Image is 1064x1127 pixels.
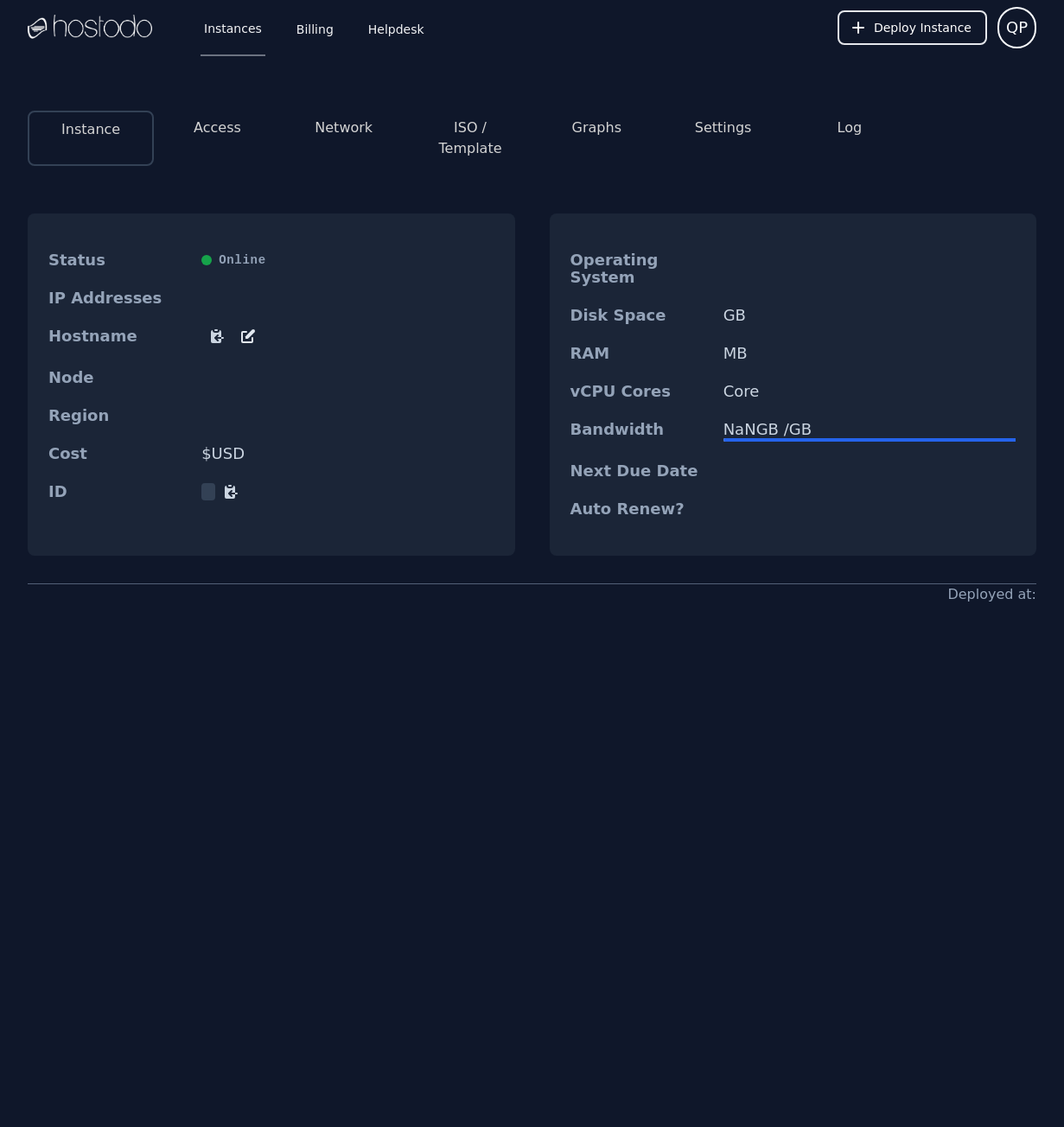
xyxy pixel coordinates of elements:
div: NaN GB / GB [723,421,1016,438]
button: User menu [997,7,1036,48]
dt: Hostname [48,328,188,348]
dd: MB [723,345,1016,362]
button: Access [194,118,241,138]
dt: Region [48,407,188,424]
dd: GB [723,307,1016,324]
button: Graphs [572,118,621,138]
dt: Node [48,369,188,386]
dt: Status [48,252,188,269]
button: Deploy Instance [838,10,987,45]
div: Online [201,252,494,269]
dt: ID [48,483,188,500]
dd: $ USD [201,445,494,462]
dt: vCPU Cores [570,383,710,400]
dt: Disk Space [570,307,710,324]
button: Log [838,118,863,138]
dt: Auto Renew? [570,500,710,518]
button: Instance [61,119,120,140]
dt: Cost [48,445,188,462]
button: Network [315,118,373,138]
button: Settings [695,118,752,138]
dt: IP Addresses [48,290,188,307]
span: Deploy Instance [874,19,972,36]
dt: RAM [570,345,710,362]
dd: Core [723,383,1016,400]
div: Deployed at: [947,584,1036,605]
img: Logo [28,15,152,41]
span: QP [1006,16,1028,40]
dt: Next Due Date [570,462,710,480]
dt: Bandwidth [570,421,710,442]
dt: Operating System [570,252,710,286]
button: ISO / Template [421,118,519,159]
